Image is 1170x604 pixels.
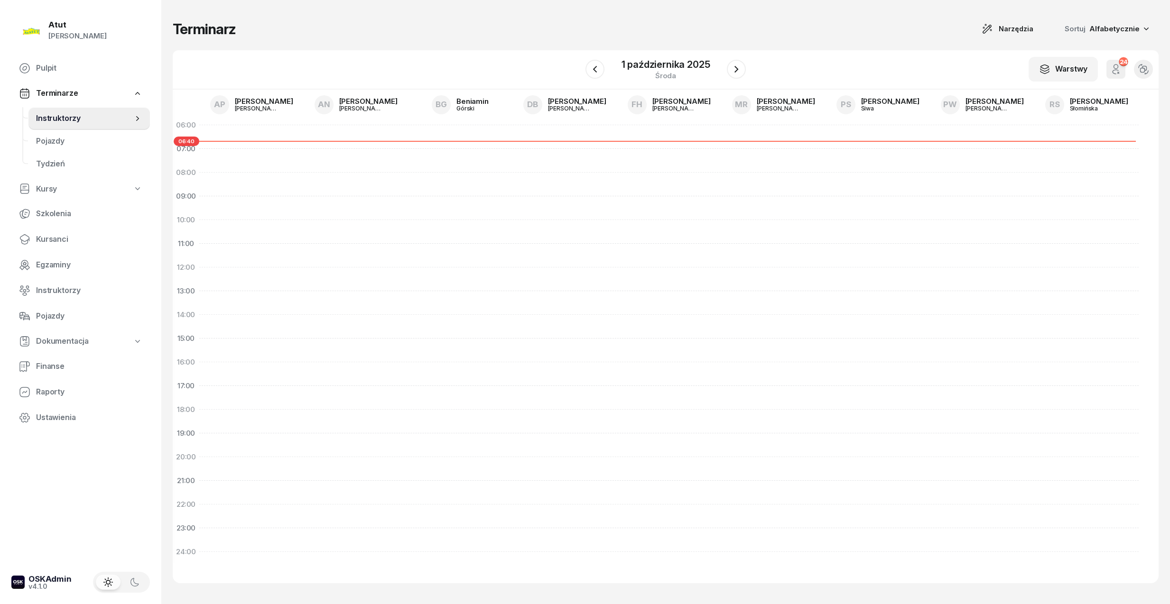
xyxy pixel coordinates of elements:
[622,72,710,79] div: środa
[999,23,1033,35] span: Narzędzia
[861,105,907,111] div: Siwa
[36,284,142,297] span: Instruktorzy
[28,153,150,175] a: Tydzień
[36,259,142,271] span: Egzaminy
[11,202,150,225] a: Szkolenia
[36,310,142,322] span: Pojazdy
[203,92,301,117] a: AP[PERSON_NAME][PERSON_NAME]
[11,228,150,251] a: Kursanci
[966,98,1024,105] div: [PERSON_NAME]
[1106,60,1125,79] button: 24
[11,279,150,302] a: Instruktorzy
[36,112,133,125] span: Instruktorzy
[11,355,150,378] a: Finanse
[11,254,150,276] a: Egzaminy
[1049,101,1060,109] span: RS
[966,105,1011,111] div: [PERSON_NAME]
[424,92,496,117] a: BGBeniaminGórski
[933,92,1031,117] a: PW[PERSON_NAME][PERSON_NAME]
[11,305,150,328] a: Pojazdy
[631,101,642,109] span: FH
[318,101,330,109] span: AN
[173,374,199,398] div: 17:00
[1065,23,1087,35] span: Sortuj
[36,183,57,195] span: Kursy
[622,60,710,69] div: 1 października 2025
[973,19,1042,38] button: Narzędzia
[11,330,150,352] a: Dokumentacja
[861,98,919,105] div: [PERSON_NAME]
[1089,24,1140,33] span: Alfabetycznie
[173,469,199,493] div: 21:00
[841,101,851,109] span: PS
[173,161,199,184] div: 08:00
[456,98,489,105] div: Beniamin
[214,101,225,109] span: AP
[735,101,748,109] span: MR
[173,20,236,37] h1: Terminarz
[516,92,614,117] a: DB[PERSON_NAME][PERSON_NAME]
[1029,57,1098,82] button: Warstwy
[724,92,823,117] a: MR[PERSON_NAME][PERSON_NAME]
[173,445,199,469] div: 20:00
[173,540,199,564] div: 24:00
[235,98,293,105] div: [PERSON_NAME]
[1070,105,1115,111] div: Słomińska
[36,135,142,147] span: Pojazdy
[307,92,405,117] a: AN[PERSON_NAME][PERSON_NAME]
[36,335,89,348] span: Dokumentacja
[28,583,72,590] div: v4.1.0
[11,406,150,429] a: Ustawienia
[436,101,447,109] span: BG
[173,303,199,327] div: 14:00
[48,21,107,29] div: Atut
[173,279,199,303] div: 13:00
[1070,98,1128,105] div: [PERSON_NAME]
[829,92,927,117] a: PS[PERSON_NAME]Siwa
[36,386,142,398] span: Raporty
[173,493,199,516] div: 22:00
[757,98,815,105] div: [PERSON_NAME]
[943,101,957,109] span: PW
[173,232,199,256] div: 11:00
[173,256,199,279] div: 12:00
[456,105,489,111] div: Górski
[652,105,698,111] div: [PERSON_NAME]
[36,158,142,170] span: Tydzień
[620,92,718,117] a: FH[PERSON_NAME][PERSON_NAME]
[652,98,711,105] div: [PERSON_NAME]
[28,575,72,583] div: OSKAdmin
[174,137,199,146] span: 06:40
[173,516,199,540] div: 23:00
[757,105,802,111] div: [PERSON_NAME]
[28,130,150,153] a: Pojazdy
[36,87,78,100] span: Terminarze
[36,233,142,246] span: Kursanci
[173,113,199,137] div: 06:00
[36,412,142,424] span: Ustawienia
[36,360,142,373] span: Finanse
[11,82,150,104] a: Terminarze
[28,107,150,130] a: Instruktorzy
[548,98,606,105] div: [PERSON_NAME]
[173,208,199,232] div: 10:00
[548,105,594,111] div: [PERSON_NAME]
[48,30,107,42] div: [PERSON_NAME]
[1039,63,1087,75] div: Warstwy
[173,421,199,445] div: 19:00
[173,350,199,374] div: 16:00
[1053,19,1159,39] button: Sortuj Alfabetycznie
[11,178,150,200] a: Kursy
[173,137,199,161] div: 07:00
[527,101,538,109] span: DB
[173,327,199,350] div: 15:00
[11,381,150,403] a: Raporty
[1119,57,1128,66] div: 24
[1038,92,1136,117] a: RS[PERSON_NAME]Słomińska
[173,398,199,421] div: 18:00
[11,57,150,80] a: Pulpit
[11,576,25,589] img: logo-xs-dark@2x.png
[339,98,398,105] div: [PERSON_NAME]
[173,184,199,208] div: 09:00
[36,62,142,74] span: Pulpit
